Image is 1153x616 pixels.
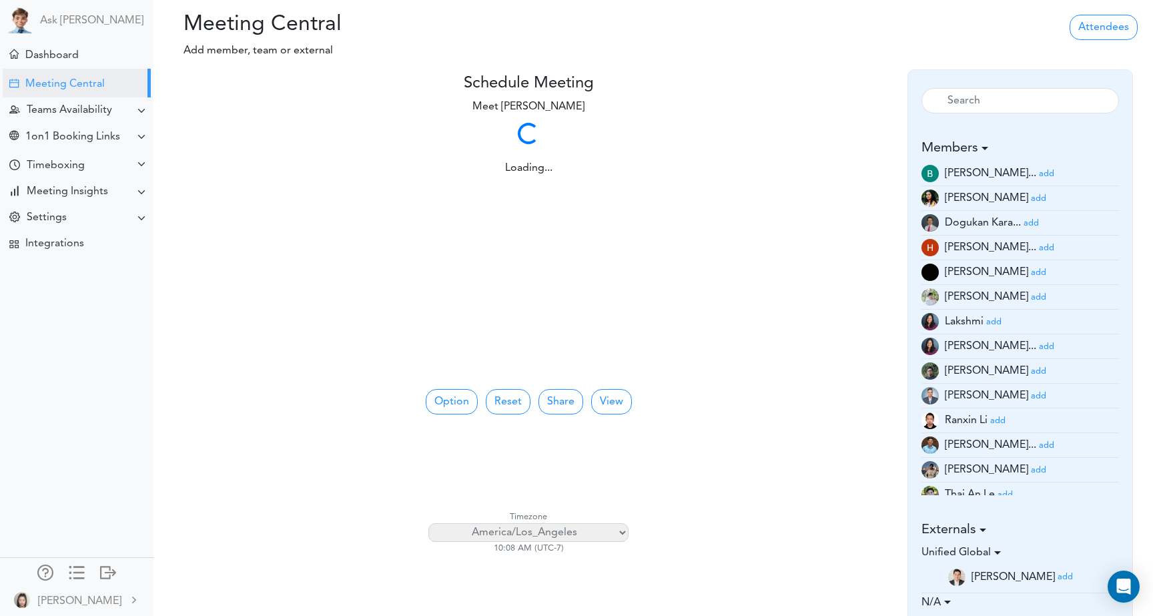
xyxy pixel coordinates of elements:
[1039,170,1054,178] small: add
[945,316,984,327] span: Lakshmi
[230,74,828,93] h4: Schedule Meeting
[921,338,939,355] img: xVf76wEzDTxPwAAAABJRU5ErkJggg==
[1,585,152,615] a: [PERSON_NAME]
[921,408,1119,433] li: Employee (ranxinli2024@gmail.com)
[948,565,1119,589] li: TAX PARTNER (a.flores@unified-accounting.com)
[990,416,1006,425] small: add
[1058,573,1073,581] small: add
[921,433,1119,458] li: INFORMATION SECURITY ANALYST (syedafna@buffalo.edu)
[945,168,1036,179] span: [PERSON_NAME]...
[921,264,939,281] img: 9k=
[921,211,1119,236] li: Software QA Engineer (dogukankaraca06@hotmail.com)
[945,489,995,500] span: Thai An Le
[1031,193,1046,204] a: add
[921,436,939,454] img: wfbEu5Cj1qF4gAAAABJRU5ErkJggg==
[945,366,1028,376] span: [PERSON_NAME]
[9,240,19,249] div: TEAMCAL AI Workflow Apps
[921,547,1119,559] h6: Unified Global
[27,104,112,117] div: Teams Availability
[948,569,966,586] img: Z
[921,236,1119,260] li: Employee (hitashamehta.design@gmail.com)
[921,140,1119,156] h5: Members
[1031,292,1046,302] a: add
[1031,465,1046,475] a: add
[494,544,564,553] span: 10:08 AM (UTC-7)
[486,389,530,414] button: Reset
[1024,218,1039,228] a: add
[921,310,1119,334] li: Head of Product (lakshmicchava@gmail.com)
[1039,441,1054,450] small: add
[921,458,1119,483] li: Software Engineer (saitata7@gmail.com)
[1039,242,1054,253] a: add
[1031,466,1046,475] small: add
[1039,168,1054,179] a: add
[1108,571,1140,603] div: Open Intercom Messenger
[921,190,939,207] img: wktLqiEerNXlgAAAABJRU5ErkJggg==
[921,522,1119,538] h5: Externals
[921,165,939,182] img: gxMp8BKxZ8AAAAASUVORK5CYII=
[921,412,939,429] img: Z
[1070,15,1138,40] a: Attendees
[972,571,1055,582] span: [PERSON_NAME]
[230,117,828,176] div: Loading...
[1031,194,1046,203] small: add
[921,288,939,306] img: MTI3iChtQ3gAAAABJRU5ErkJggg==
[38,593,121,609] div: [PERSON_NAME]
[998,489,1013,500] a: add
[591,389,632,414] button: View
[921,334,1119,359] li: Head of Product (lakshmi@teamcalendar.ai)
[25,131,120,143] div: 1on1 Booking Links
[945,193,1028,204] span: [PERSON_NAME]
[921,486,939,503] img: AftpARC50YqwAAAAAElFTkSuQmCC
[945,267,1028,278] span: [PERSON_NAME]
[9,160,20,172] div: Time Your Goals
[990,415,1006,426] a: add
[1031,390,1046,401] a: add
[945,465,1028,475] span: [PERSON_NAME]
[1031,267,1046,278] a: add
[921,483,1119,507] li: SWE Intern (thaianle.work@gmail.com)
[27,160,85,172] div: Timeboxing
[921,597,1119,609] h6: N/A
[921,162,1119,186] li: Employee (bennett.nguyen@gmail.com)
[1031,367,1046,376] small: add
[163,12,476,37] h2: Meeting Central
[1039,342,1054,351] small: add
[230,99,828,115] p: Meet [PERSON_NAME]
[945,390,1028,401] span: [PERSON_NAME]
[1039,341,1054,352] a: add
[921,362,939,380] img: 8vEyMtkel0rR4AAAAASUVORK5CYII=
[945,440,1036,450] span: [PERSON_NAME]...
[163,43,476,59] p: Add member, team or external
[14,592,30,608] img: 9k=
[538,389,583,414] a: Share
[921,313,939,330] img: 9k=
[921,239,939,256] img: AHqZkVmA8mTSAAAAAElFTkSuQmCC
[945,292,1028,302] span: [PERSON_NAME]
[921,214,939,232] img: Z
[921,285,1119,310] li: Marketing Executive (jillian@teamcalendar.ai)
[998,491,1013,499] small: add
[945,218,1021,228] span: Dogukan Kara...
[25,238,84,250] div: Integrations
[37,565,53,578] div: Manage Members and Externals
[1031,268,1046,277] small: add
[921,461,939,479] img: Z
[1058,571,1073,582] a: add
[25,78,105,91] div: Meeting Central
[426,389,478,414] button: Option
[9,131,19,143] div: Share Meeting Link
[69,565,85,583] a: Change side menu
[945,341,1036,352] span: [PERSON_NAME]...
[9,79,19,88] div: Create Meeting
[986,316,1002,327] a: add
[945,415,988,426] span: Ranxin Li
[7,7,33,33] img: Powered by TEAMCAL AI
[25,49,79,62] div: Dashboard
[510,511,547,523] label: Timezone
[69,565,85,578] div: Show only icons
[100,565,116,578] div: Log out
[986,318,1002,326] small: add
[921,387,939,404] img: BWv8PPf8N0ctf3JvtTlAAAAAASUVORK5CYII=
[40,15,143,27] a: Ask [PERSON_NAME]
